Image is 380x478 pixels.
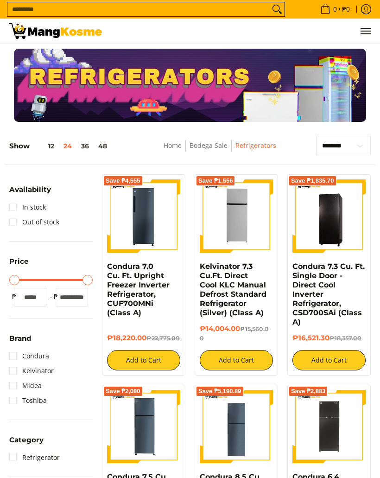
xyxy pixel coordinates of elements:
a: In stock [9,200,46,215]
a: Kelvinator 7.3 Cu.Ft. Direct Cool KLC Manual Defrost Standard Refrigerator (Silver) (Class A) [200,262,266,317]
span: Save ₱2,883 [291,389,326,394]
button: 36 [76,142,94,150]
a: Home [164,141,182,150]
button: Menu [360,19,371,44]
span: Category [9,436,44,443]
a: Midea [9,378,42,393]
span: Save ₱1,835.70 [291,178,334,184]
button: Add to Cart [107,350,180,370]
img: Bodega Sale Refrigerator l Mang Kosme: Home Appliances Warehouse Sale [9,23,102,39]
nav: Main Menu [111,19,371,44]
span: Save ₱5,190.89 [198,389,241,394]
button: Add to Cart [292,350,366,370]
h5: Show [9,142,112,151]
a: Bodega Sale [190,141,228,150]
span: 0 [332,6,338,13]
button: 24 [59,142,76,150]
img: condura-direct-cool-7.5-cubic-feet-2-door-manual-defrost-inverter-ref-iron-gray-full-view-mang-kosme [107,390,180,463]
h6: ₱16,521.30 [292,334,366,343]
a: Condura [9,349,49,363]
span: • [317,4,353,14]
del: ₱15,560.00 [200,325,269,342]
del: ₱18,357.00 [329,335,361,342]
img: Condura 7.3 Cu. Ft. Single Door - Direct Cool Inverter Refrigerator, CSD700SAi (Class A) [292,180,366,252]
summary: Open [9,258,29,272]
a: Condura 7.3 Cu. Ft. Single Door - Direct Cool Inverter Refrigerator, CSD700SAi (Class A) [292,262,365,326]
a: Toshiba [9,393,47,408]
ul: Customer Navigation [111,19,371,44]
h6: ₱18,220.00 [107,334,180,343]
span: ₱ [9,292,19,301]
a: Out of stock [9,215,59,229]
a: Kelvinator [9,363,54,378]
nav: Breadcrumbs [138,140,302,161]
button: 12 [30,142,59,150]
img: Condura 7.0 Cu. Ft. Upright Freezer Inverter Refrigerator, CUF700MNi (Class A) [107,179,180,253]
img: Condura 8.5 Cu. Ft. Two-Door Direct Cool Manual Defrost Inverter Refrigerator, CTD800MNI-A (Class A) [200,390,273,463]
span: Availability [9,186,51,193]
span: Save ₱1,556 [198,178,233,184]
span: Save ₱2,080 [106,389,140,394]
a: Refrigerators [235,141,276,150]
button: Add to Cart [200,350,273,370]
a: Refrigerator [9,450,60,465]
img: Condura 6.4 Cu. Ft. No Frost Inverter Refrigerator, Dark Inox, CNF198i (Class A) [292,390,366,463]
summary: Open [9,186,51,200]
button: 48 [94,142,112,150]
img: Kelvinator 7.3 Cu.Ft. Direct Cool KLC Manual Defrost Standard Refrigerator (Silver) (Class A) [200,179,273,253]
span: Price [9,258,29,265]
summary: Open [9,335,31,349]
a: Condura 7.0 Cu. Ft. Upright Freezer Inverter Refrigerator, CUF700MNi (Class A) [107,262,170,317]
summary: Open [9,436,44,450]
span: Brand [9,335,31,342]
button: Search [270,2,285,16]
del: ₱22,775.00 [146,335,180,342]
span: Save ₱4,555 [106,178,140,184]
span: ₱ [51,292,60,301]
h6: ₱14,004.00 [200,325,273,343]
span: ₱0 [341,6,351,13]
